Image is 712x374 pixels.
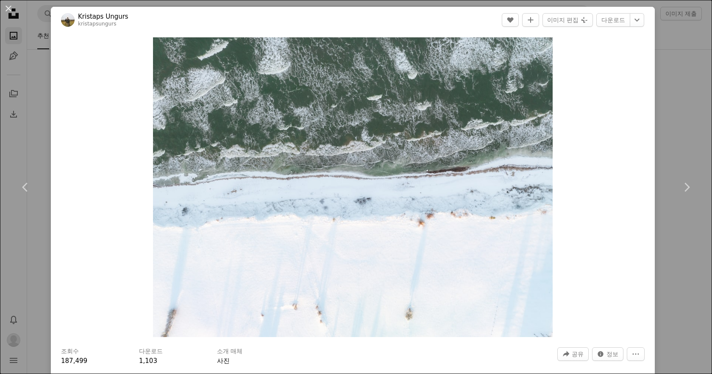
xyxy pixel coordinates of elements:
[153,37,553,337] button: 이 이미지 확대
[596,13,630,27] a: 다운로드
[542,13,593,27] button: 이미지 편집
[630,13,644,27] button: 다운로드 크기 선택
[502,13,519,27] button: 좋아요
[61,13,75,27] img: Kristaps Ungurs의 프로필로 이동
[627,347,645,361] button: 더 많은 작업
[139,357,157,365] span: 1,103
[217,347,242,356] h3: 소개 매체
[78,12,128,21] a: Kristaps Ungurs
[217,357,230,365] a: 사진
[61,347,79,356] h3: 조회수
[572,348,584,360] span: 공유
[78,21,117,27] a: kristapsungurs
[153,37,553,337] img: 얼어붙은 물이 있는 눈 덮인 풍경
[592,347,623,361] button: 이 이미지 관련 통계
[139,347,163,356] h3: 다운로드
[606,348,618,360] span: 정보
[557,347,589,361] button: 이 이미지 공유
[61,357,87,365] span: 187,499
[661,146,712,228] a: 다음
[522,13,539,27] button: 컬렉션에 추가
